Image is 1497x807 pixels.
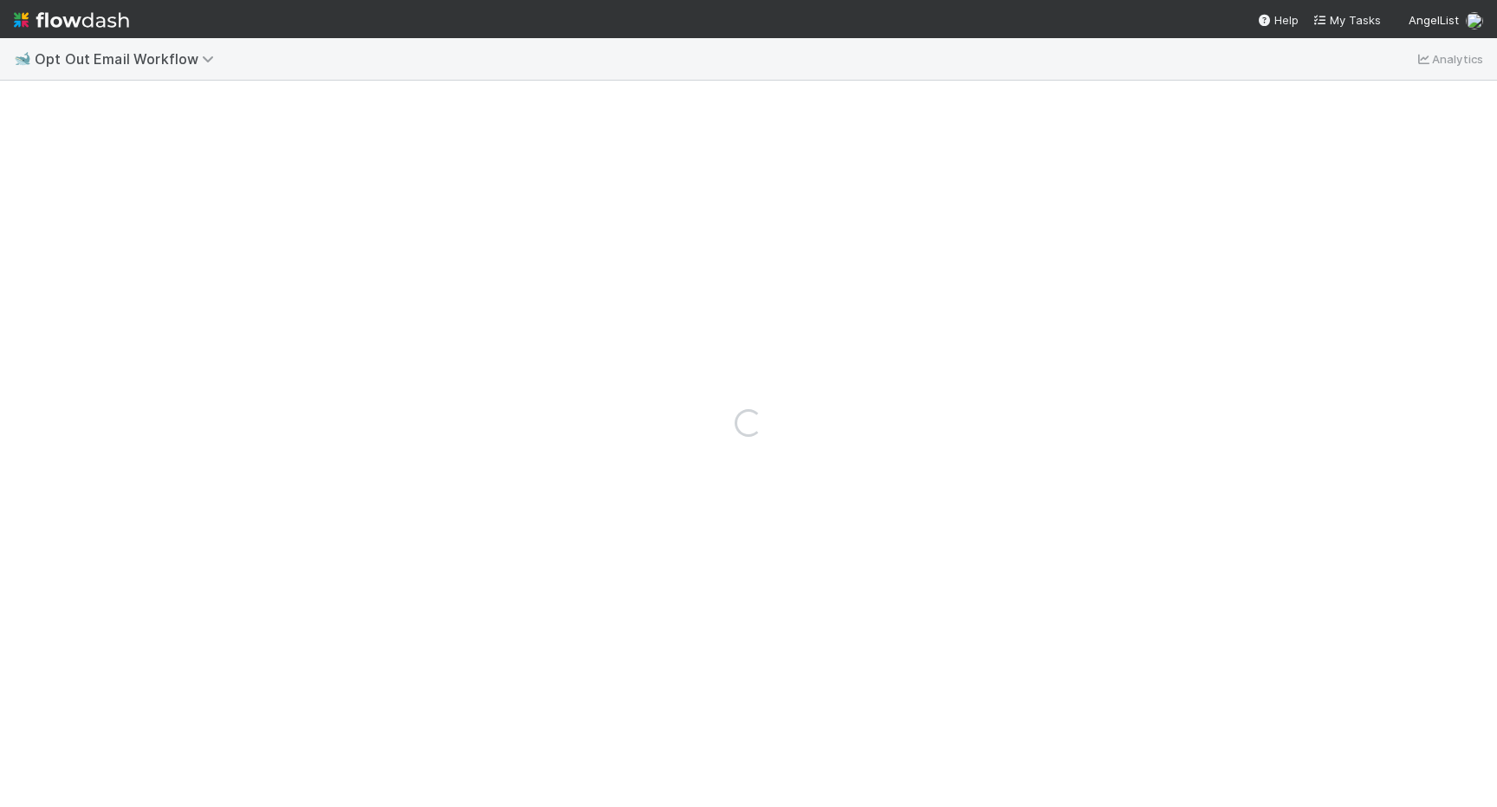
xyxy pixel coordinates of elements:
img: avatar_15e6a745-65a2-4f19-9667-febcb12e2fc8.png [1466,12,1483,29]
a: My Tasks [1312,11,1381,29]
img: logo-inverted-e16ddd16eac7371096b0.svg [14,5,129,35]
span: My Tasks [1312,13,1381,27]
span: AngelList [1409,13,1459,27]
div: Help [1257,11,1299,29]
